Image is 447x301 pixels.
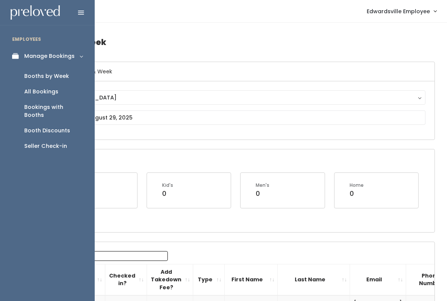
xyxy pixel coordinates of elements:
div: All Bookings [24,88,58,96]
div: Home [350,182,364,189]
h4: Booths by Week [39,32,435,53]
th: Type: activate to sort column ascending [193,264,225,295]
th: Add Takedown Fee?: activate to sort column ascending [147,264,193,295]
div: 0 [350,189,364,199]
div: 0 [256,189,269,199]
input: August 23 - August 29, 2025 [48,110,425,125]
img: preloved logo [11,5,60,20]
h6: Select Location & Week [39,62,434,81]
a: Edwardsville Employee [359,3,444,19]
button: [GEOGRAPHIC_DATA] [48,90,425,105]
th: Checked in?: activate to sort column ascending [105,264,147,295]
div: Seller Check-in [24,142,67,150]
span: Edwardsville Employee [367,7,430,16]
div: Bookings with Booths [24,103,83,119]
th: Email: activate to sort column ascending [350,264,406,295]
div: 0 [162,189,173,199]
div: Booth Discounts [24,127,70,135]
th: Last Name: activate to sort column ascending [278,264,350,295]
div: [GEOGRAPHIC_DATA] [55,93,418,102]
label: Search: [44,251,168,261]
input: Search: [71,251,168,261]
div: Manage Bookings [24,52,75,60]
div: Booths by Week [24,72,69,80]
div: Men's [256,182,269,189]
th: First Name: activate to sort column ascending [225,264,278,295]
div: Kid's [162,182,173,189]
